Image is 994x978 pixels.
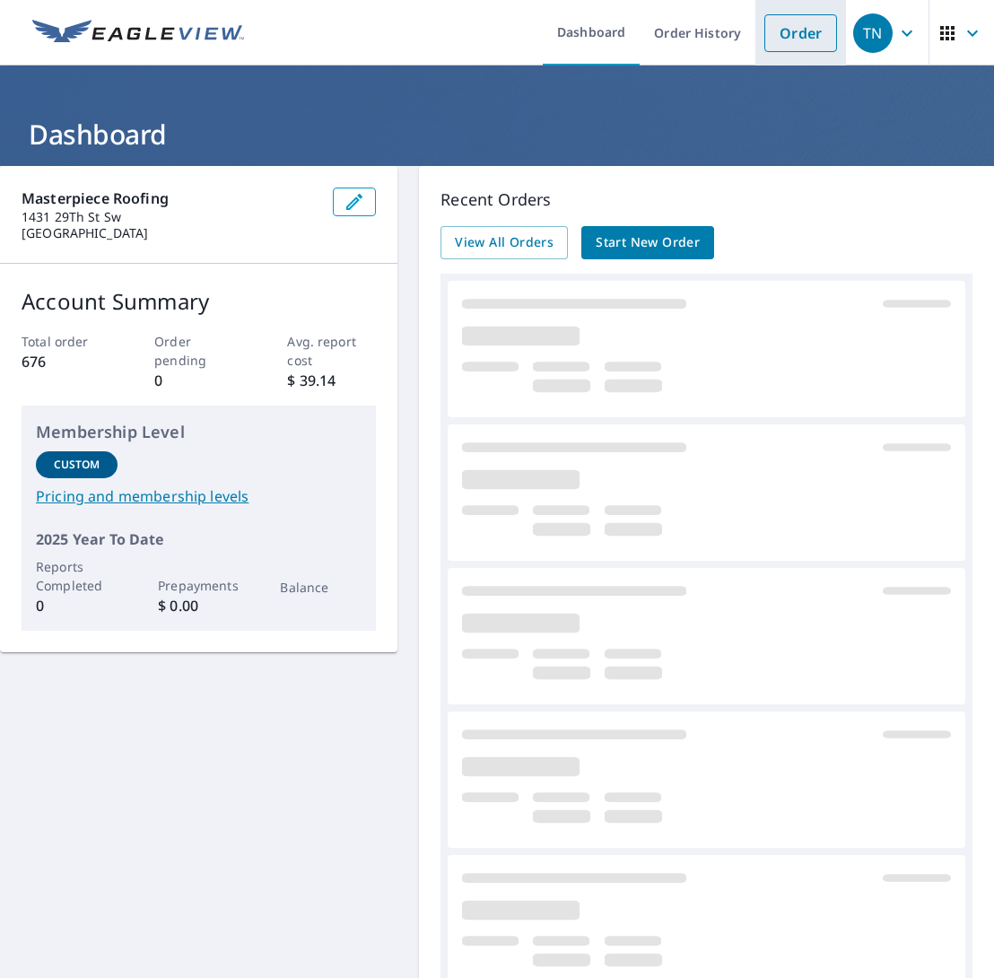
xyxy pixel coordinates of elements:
p: Account Summary [22,285,376,318]
span: View All Orders [455,231,554,254]
a: View All Orders [440,226,568,259]
p: [GEOGRAPHIC_DATA] [22,225,318,241]
p: 676 [22,351,110,372]
span: Start New Order [596,231,700,254]
a: Start New Order [581,226,714,259]
p: Membership Level [36,420,362,444]
a: Order [764,14,837,52]
p: Avg. report cost [287,332,376,370]
p: $ 39.14 [287,370,376,391]
a: Pricing and membership levels [36,485,362,507]
p: Recent Orders [440,188,972,212]
p: 0 [36,595,118,616]
p: 1431 29Th St Sw [22,209,318,225]
p: Balance [280,578,362,597]
p: Reports Completed [36,557,118,595]
p: Custom [54,457,100,473]
p: 2025 Year To Date [36,528,362,550]
p: Prepayments [158,576,240,595]
div: TN [853,13,893,53]
p: 0 [154,370,243,391]
p: $ 0.00 [158,595,240,616]
p: Masterpiece Roofing [22,188,318,209]
p: Order pending [154,332,243,370]
h1: Dashboard [22,116,972,153]
p: Total order [22,332,110,351]
img: EV Logo [32,20,244,47]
